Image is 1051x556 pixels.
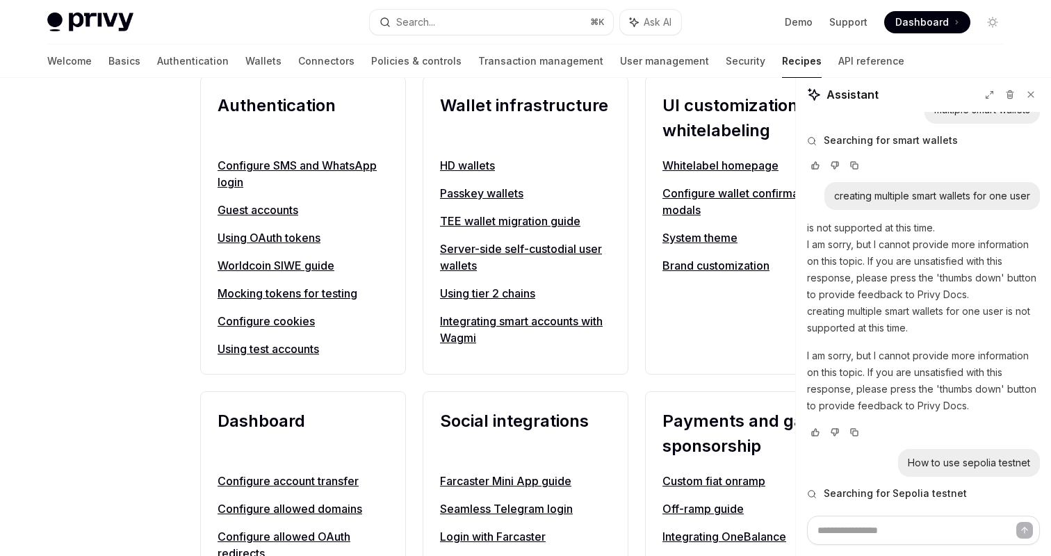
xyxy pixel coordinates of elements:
[590,17,605,28] span: ⌘ K
[440,213,611,229] a: TEE wallet migration guide
[245,44,282,78] a: Wallets
[726,44,765,78] a: Security
[218,229,389,246] a: Using OAuth tokens
[218,473,389,489] a: Configure account transfer
[108,44,140,78] a: Basics
[440,285,611,302] a: Using tier 2 chains
[807,220,1040,336] p: is not supported at this time. I am sorry, but I cannot provide more information on this topic. I...
[662,500,833,517] a: Off-ramp guide
[440,313,611,346] a: Integrating smart accounts with Wagmi
[662,229,833,246] a: System theme
[662,473,833,489] a: Custom fiat onramp
[834,189,1030,203] div: creating multiple smart wallets for one user
[440,500,611,517] a: Seamless Telegram login
[440,409,611,459] h2: Social integrations
[807,486,1040,500] button: Searching for Sepolia testnet
[298,44,355,78] a: Connectors
[371,44,462,78] a: Policies & controls
[826,86,879,103] span: Assistant
[981,11,1004,33] button: Toggle dark mode
[807,347,1040,414] p: I am sorry, but I cannot provide more information on this topic. If you are unsatisfied with this...
[218,313,389,329] a: Configure cookies
[644,15,671,29] span: Ask AI
[1016,522,1033,539] button: Send message
[895,15,949,29] span: Dashboard
[440,528,611,545] a: Login with Farcaster
[782,44,822,78] a: Recipes
[218,409,389,459] h2: Dashboard
[218,285,389,302] a: Mocking tokens for testing
[884,11,970,33] a: Dashboard
[396,14,435,31] div: Search...
[662,93,833,143] h2: UI customization and whitelabeling
[662,257,833,274] a: Brand customization
[478,44,603,78] a: Transaction management
[218,257,389,274] a: Worldcoin SIWE guide
[662,157,833,174] a: Whitelabel homepage
[218,202,389,218] a: Guest accounts
[662,409,833,459] h2: Payments and gas sponsorship
[829,15,867,29] a: Support
[218,93,389,143] h2: Authentication
[662,528,833,545] a: Integrating OneBalance
[440,185,611,202] a: Passkey wallets
[370,10,613,35] button: Search...⌘K
[440,157,611,174] a: HD wallets
[824,133,958,147] span: Searching for smart wallets
[662,185,833,218] a: Configure wallet confirmation modals
[218,500,389,517] a: Configure allowed domains
[218,157,389,190] a: Configure SMS and WhatsApp login
[440,93,611,143] h2: Wallet infrastructure
[440,240,611,274] a: Server-side self-custodial user wallets
[47,44,92,78] a: Welcome
[620,44,709,78] a: User management
[807,133,1040,147] button: Searching for smart wallets
[440,473,611,489] a: Farcaster Mini App guide
[838,44,904,78] a: API reference
[620,10,681,35] button: Ask AI
[218,341,389,357] a: Using test accounts
[157,44,229,78] a: Authentication
[824,486,967,500] span: Searching for Sepolia testnet
[785,15,813,29] a: Demo
[47,13,133,32] img: light logo
[908,456,1030,470] div: How to use sepolia testnet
